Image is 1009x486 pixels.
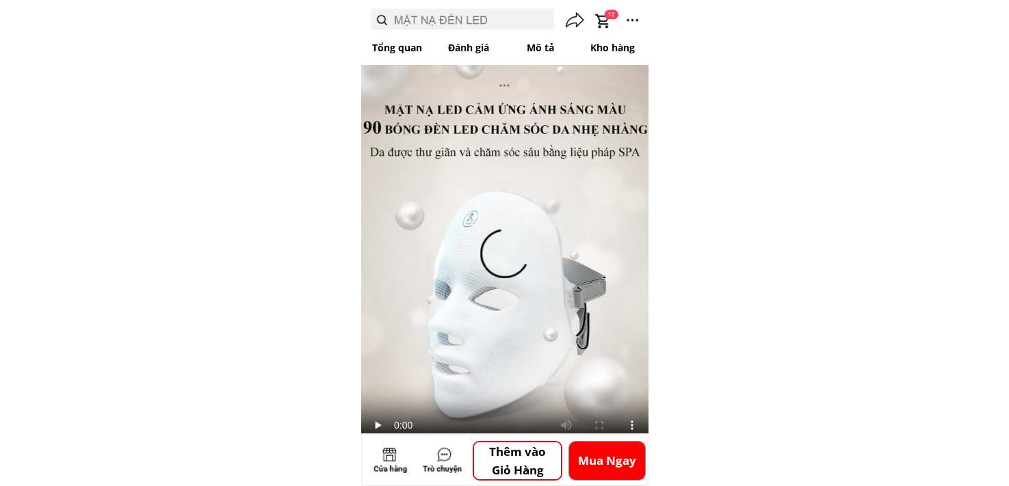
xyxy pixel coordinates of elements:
[577,35,648,61] p: Kho hàng
[433,35,505,61] p: Đánh giá
[569,442,645,480] p: Mua Ngay
[361,35,433,61] p: Tổng quan
[474,442,561,479] p: Thêm vào Giỏ Hàng
[505,35,577,61] p: Mô tả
